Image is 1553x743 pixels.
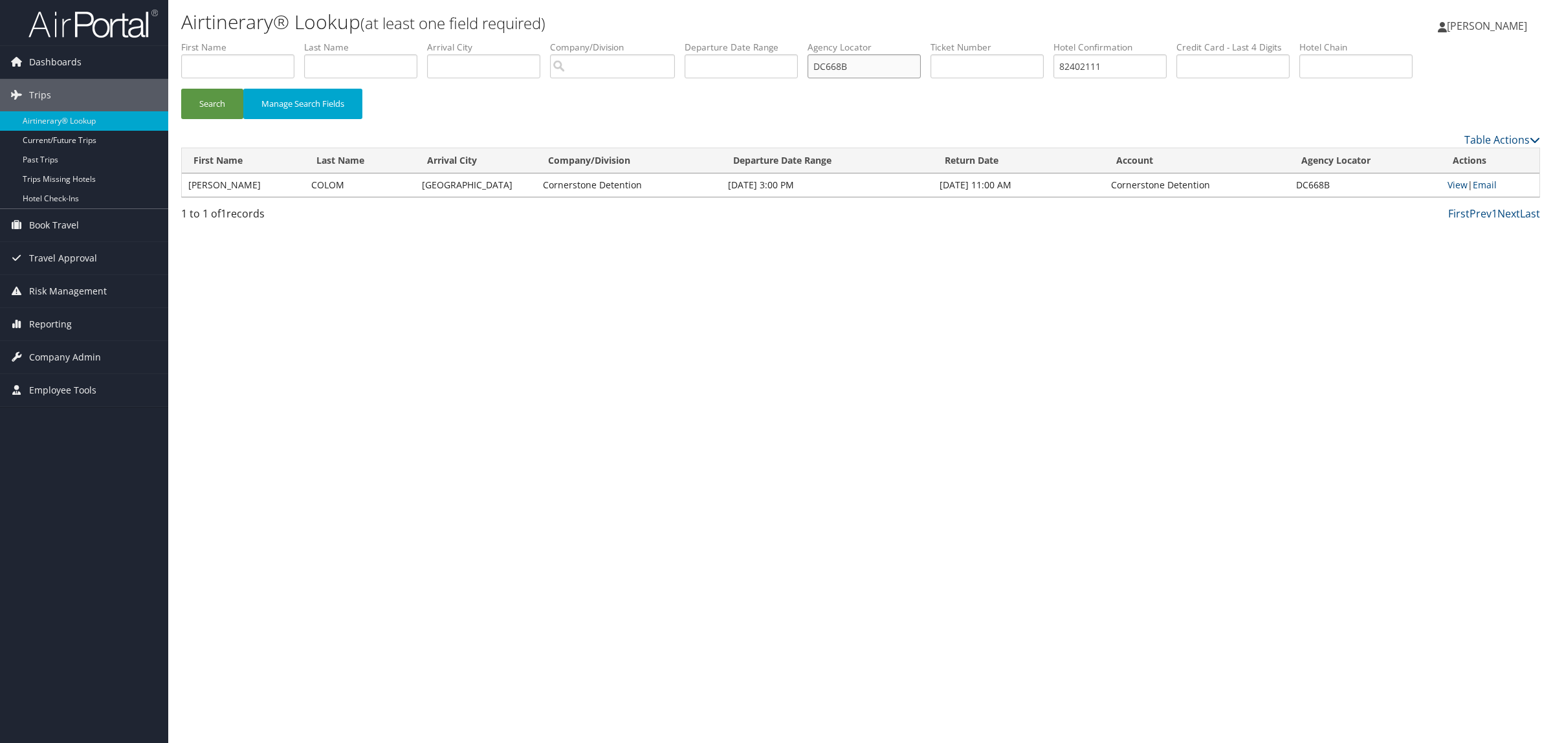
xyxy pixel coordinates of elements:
[29,275,107,307] span: Risk Management
[304,41,427,54] label: Last Name
[415,148,537,173] th: Arrival City: activate to sort column ascending
[721,148,933,173] th: Departure Date Range: activate to sort column ascending
[1053,41,1176,54] label: Hotel Confirmation
[1492,206,1497,221] a: 1
[1447,19,1527,33] span: [PERSON_NAME]
[221,206,226,221] span: 1
[29,308,72,340] span: Reporting
[933,173,1105,197] td: [DATE] 11:00 AM
[1438,6,1540,45] a: [PERSON_NAME]
[1464,133,1540,147] a: Table Actions
[1470,206,1492,221] a: Prev
[305,148,415,173] th: Last Name: activate to sort column ascending
[181,206,507,228] div: 1 to 1 of records
[29,79,51,111] span: Trips
[28,8,158,39] img: airportal-logo.png
[1473,179,1497,191] a: Email
[182,173,305,197] td: [PERSON_NAME]
[933,148,1105,173] th: Return Date: activate to sort column ascending
[182,148,305,173] th: First Name: activate to sort column ascending
[415,173,537,197] td: [GEOGRAPHIC_DATA]
[1299,41,1422,54] label: Hotel Chain
[1290,148,1440,173] th: Agency Locator: activate to sort column ascending
[1448,179,1468,191] a: View
[29,242,97,274] span: Travel Approval
[29,341,101,373] span: Company Admin
[536,173,721,197] td: Cornerstone Detention
[181,89,243,119] button: Search
[931,41,1053,54] label: Ticket Number
[29,209,79,241] span: Book Travel
[685,41,808,54] label: Departure Date Range
[1105,173,1290,197] td: Cornerstone Detention
[808,41,931,54] label: Agency Locator
[1290,173,1440,197] td: DC668B
[360,12,545,34] small: (at least one field required)
[550,41,685,54] label: Company/Division
[427,41,550,54] label: Arrival City
[243,89,362,119] button: Manage Search Fields
[181,41,304,54] label: First Name
[1448,206,1470,221] a: First
[1520,206,1540,221] a: Last
[1441,148,1539,173] th: Actions
[536,148,721,173] th: Company/Division
[1105,148,1290,173] th: Account: activate to sort column descending
[29,374,96,406] span: Employee Tools
[29,46,82,78] span: Dashboards
[1497,206,1520,221] a: Next
[181,8,1087,36] h1: Airtinerary® Lookup
[1441,173,1539,197] td: |
[721,173,933,197] td: [DATE] 3:00 PM
[1176,41,1299,54] label: Credit Card - Last 4 Digits
[305,173,415,197] td: COLOM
